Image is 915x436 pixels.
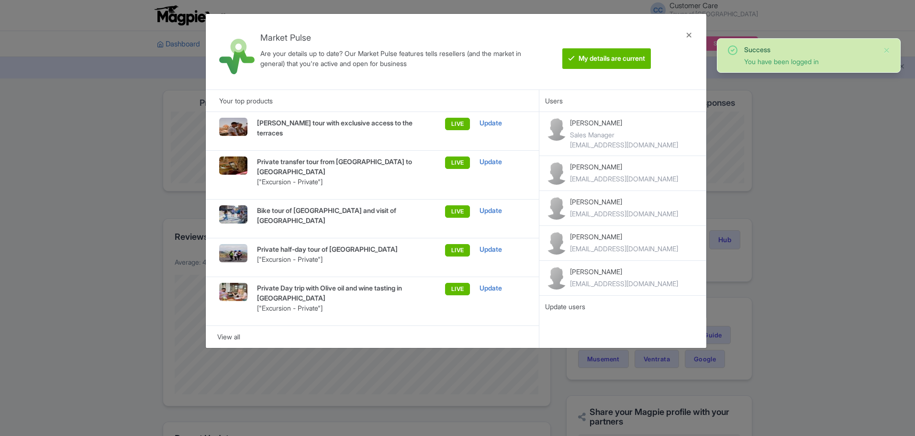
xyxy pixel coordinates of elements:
img: t3zd4jvg143axuskfxsr.jpg [219,205,247,224]
p: ["Excursion - Private"] [257,254,415,264]
p: [PERSON_NAME] [570,118,678,128]
p: Private half-day tour of [GEOGRAPHIC_DATA] [257,244,415,254]
p: Bike tour of [GEOGRAPHIC_DATA] and visit of [GEOGRAPHIC_DATA] [257,205,415,225]
img: lchxng8fmbekycpijyda.jpg [219,118,247,136]
p: [PERSON_NAME] [570,162,678,172]
div: Update [480,283,525,293]
div: Update users [545,302,700,312]
img: contact-b11cc6e953956a0c50a2f97983291f06.png [545,118,568,141]
img: fdft2gjc0bzirl7w7bfw.jpg [219,244,247,262]
div: Update [480,244,525,255]
img: qzlgwhmjrogbxgqrzifi.jpg [219,283,247,301]
div: Update [480,205,525,216]
p: ["Excursion - Private"] [257,177,415,187]
div: [EMAIL_ADDRESS][DOMAIN_NAME] [570,174,678,184]
p: [PERSON_NAME] [570,197,678,207]
div: You have been logged in [744,56,875,67]
div: Are your details up to date? Our Market Pulse features tells resellers (and the market in general... [260,48,535,68]
div: [EMAIL_ADDRESS][DOMAIN_NAME] [570,140,678,150]
p: [PERSON_NAME] [570,232,678,242]
div: Update [480,118,525,128]
img: contact-b11cc6e953956a0c50a2f97983291f06.png [545,232,568,255]
div: Success [744,45,875,55]
div: Sales Manager [570,130,678,140]
div: [EMAIL_ADDRESS][DOMAIN_NAME] [570,244,678,254]
div: View all [217,332,528,342]
img: contact-b11cc6e953956a0c50a2f97983291f06.png [545,267,568,290]
p: [PERSON_NAME] [570,267,678,277]
img: market_pulse-1-0a5220b3d29e4a0de46fb7534bebe030.svg [219,39,255,74]
h4: Market Pulse [260,33,535,43]
p: ["Excursion - Private"] [257,303,415,313]
img: contact-b11cc6e953956a0c50a2f97983291f06.png [545,197,568,220]
p: Private transfer tour from [GEOGRAPHIC_DATA] to [GEOGRAPHIC_DATA] [257,157,415,177]
div: Update [480,157,525,167]
div: [EMAIL_ADDRESS][DOMAIN_NAME] [570,209,678,219]
p: [PERSON_NAME] tour with exclusive access to the terraces [257,118,415,138]
p: Private Day trip with Olive oil and wine tasting in [GEOGRAPHIC_DATA] [257,283,415,303]
img: contact-b11cc6e953956a0c50a2f97983291f06.png [545,162,568,185]
div: Your top products [206,89,539,112]
div: Users [539,89,706,112]
div: [EMAIL_ADDRESS][DOMAIN_NAME] [570,279,678,289]
button: Close [883,45,891,56]
btn: My details are current [562,48,651,69]
img: lantyt40bdmujzcsyqet.jpg [219,157,247,175]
